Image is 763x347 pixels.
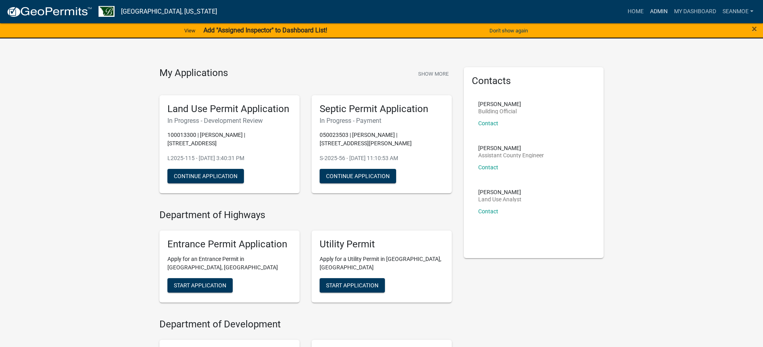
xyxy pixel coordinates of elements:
[415,67,452,80] button: Show More
[478,189,521,195] p: [PERSON_NAME]
[99,6,115,17] img: Benton County, Minnesota
[167,117,292,124] h6: In Progress - Development Review
[320,169,396,183] button: Continue Application
[320,131,444,148] p: 050023503 | [PERSON_NAME] | [STREET_ADDRESS][PERSON_NAME]
[203,26,327,34] strong: Add "Assigned Inspector" to Dashboard List!
[671,4,719,19] a: My Dashboard
[320,278,385,293] button: Start Application
[752,24,757,34] button: Close
[719,4,757,19] a: SeanMoe
[174,282,226,289] span: Start Application
[624,4,647,19] a: Home
[478,197,521,202] p: Land Use Analyst
[167,278,233,293] button: Start Application
[478,108,521,114] p: Building Official
[181,24,199,37] a: View
[159,67,228,79] h4: My Applications
[478,120,498,126] a: Contact
[478,152,544,158] p: Assistant County Engineer
[167,169,244,183] button: Continue Application
[167,255,292,272] p: Apply for an Entrance Permit in [GEOGRAPHIC_DATA], [GEOGRAPHIC_DATA]
[320,103,444,115] h5: Septic Permit Application
[159,209,452,221] h4: Department of Highways
[478,145,544,151] p: [PERSON_NAME]
[159,319,452,330] h4: Department of Development
[752,23,757,34] span: ×
[647,4,671,19] a: Admin
[320,117,444,124] h6: In Progress - Payment
[320,255,444,272] p: Apply for a Utility Permit in [GEOGRAPHIC_DATA], [GEOGRAPHIC_DATA]
[326,282,378,289] span: Start Application
[486,24,531,37] button: Don't show again
[167,131,292,148] p: 100013300 | [PERSON_NAME] | [STREET_ADDRESS]
[121,5,217,18] a: [GEOGRAPHIC_DATA], [US_STATE]
[320,154,444,162] p: S-2025-56 - [DATE] 11:10:53 AM
[167,239,292,250] h5: Entrance Permit Application
[478,101,521,107] p: [PERSON_NAME]
[167,103,292,115] h5: Land Use Permit Application
[478,164,498,170] a: Contact
[472,75,596,87] h5: Contacts
[320,239,444,250] h5: Utility Permit
[167,154,292,162] p: L2025-115 - [DATE] 3:40:31 PM
[478,208,498,215] a: Contact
